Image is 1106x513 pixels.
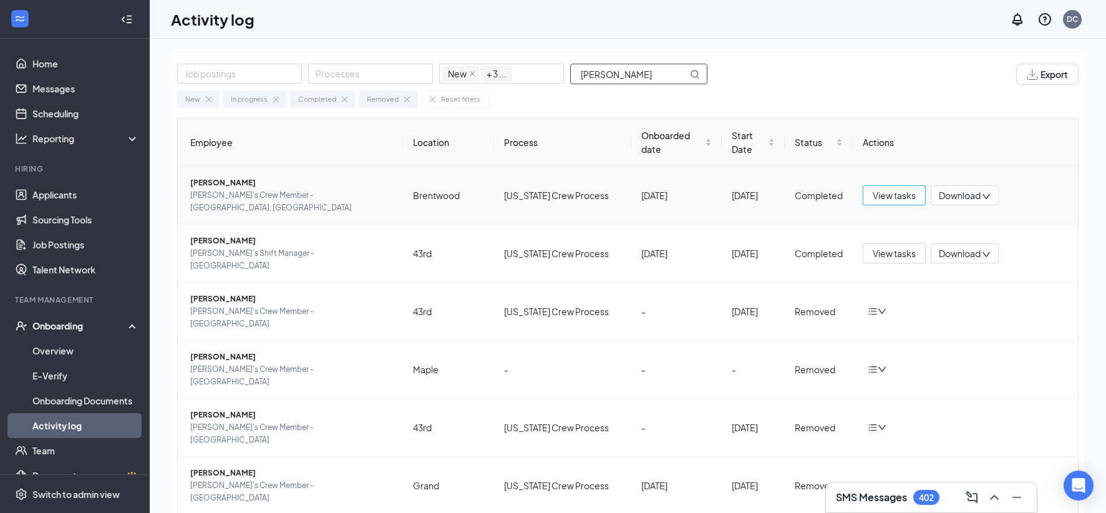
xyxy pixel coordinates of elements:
span: View tasks [873,188,916,202]
div: [DATE] [732,247,775,260]
svg: QuestionInfo [1037,12,1052,27]
a: DocumentsCrown [32,463,139,488]
span: down [982,192,991,201]
span: Download [939,189,981,202]
span: Download [939,247,981,260]
span: [PERSON_NAME]'s Crew Member - [GEOGRAPHIC_DATA] [190,305,393,330]
svg: ComposeMessage [964,490,979,505]
span: down [878,365,886,374]
td: 43rd [403,399,494,457]
th: Employee [178,119,403,167]
th: Process [494,119,632,167]
span: View tasks [873,247,916,260]
div: New [185,94,200,105]
a: Onboarding Documents [32,388,139,413]
td: [US_STATE] Crew Process [494,399,632,457]
svg: UserCheck [15,320,27,332]
span: New [442,66,478,81]
span: bars [868,423,878,432]
h1: Activity log [171,9,255,30]
button: ComposeMessage [962,487,982,507]
svg: ChevronUp [987,490,1002,505]
div: Removed [795,421,843,434]
div: Hiring [15,164,137,174]
div: Reset filters [441,94,480,105]
a: Sourcing Tools [32,207,139,232]
div: [DATE] [732,188,775,202]
svg: Minimize [1009,490,1024,505]
th: Onboarded date [631,119,722,167]
span: + 3 ... [487,67,507,81]
span: [PERSON_NAME] [190,467,393,479]
button: View tasks [863,185,926,205]
span: [PERSON_NAME] [190,293,393,305]
div: Removed [795,305,843,318]
div: [DATE] [732,479,775,492]
a: E-Verify [32,363,139,388]
span: down [878,423,886,432]
div: Switch to admin view [32,488,120,501]
div: Open Intercom Messenger [1064,471,1094,501]
div: Removed [795,479,843,492]
span: [PERSON_NAME] [190,177,393,189]
div: [DATE] [641,247,712,260]
div: Team Management [15,295,137,305]
th: Status [785,119,853,167]
span: [PERSON_NAME]'s Crew Member - [GEOGRAPHIC_DATA] [190,479,393,504]
a: Team [32,438,139,463]
div: - [641,305,712,318]
a: Messages [32,76,139,101]
span: [PERSON_NAME] [190,409,393,421]
div: Removed [795,363,843,376]
span: Start Date [732,129,765,156]
button: Minimize [1007,487,1027,507]
div: Completed [795,247,843,260]
td: - [722,341,785,399]
td: [US_STATE] Crew Process [494,283,632,341]
div: Completed [795,188,843,202]
div: [DATE] [732,305,775,318]
div: DC [1067,14,1078,24]
h3: SMS Messages [836,491,907,504]
div: [DATE] [641,479,712,492]
span: down [878,307,886,316]
th: Start Date [722,119,785,167]
span: [PERSON_NAME]'s Crew Member - [GEOGRAPHIC_DATA] [190,421,393,446]
svg: MagnifyingGlass [690,69,700,79]
a: Job Postings [32,232,139,257]
button: View tasks [863,243,926,263]
a: Scheduling [32,101,139,126]
th: Location [403,119,494,167]
span: close [469,71,475,77]
td: Maple [403,341,494,399]
span: down [982,250,991,259]
td: 43rd [403,225,494,283]
span: bars [868,481,878,491]
a: Overview [32,338,139,363]
div: In progress [231,94,268,105]
span: bars [868,364,878,374]
svg: Settings [15,488,27,501]
div: Removed [367,94,399,105]
div: Reporting [32,132,140,145]
button: ChevronUp [984,487,1004,507]
span: bars [868,306,878,316]
td: [US_STATE] Crew Process [494,225,632,283]
td: 43rd [403,283,494,341]
th: Actions [853,119,1078,167]
td: Brentwood [403,167,494,225]
span: + 3 ... [481,66,512,81]
span: New [448,67,467,81]
button: Export [1016,64,1079,85]
a: Applicants [32,182,139,207]
a: Home [32,51,139,76]
svg: Notifications [1010,12,1025,27]
span: [PERSON_NAME]'s Shift Manager - [GEOGRAPHIC_DATA] [190,247,393,272]
span: down [878,481,886,490]
div: [DATE] [732,421,775,434]
a: Talent Network [32,257,139,282]
td: [US_STATE] Crew Process [494,167,632,225]
div: Onboarding [32,320,129,332]
span: Status [795,135,833,149]
td: - [494,341,632,399]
